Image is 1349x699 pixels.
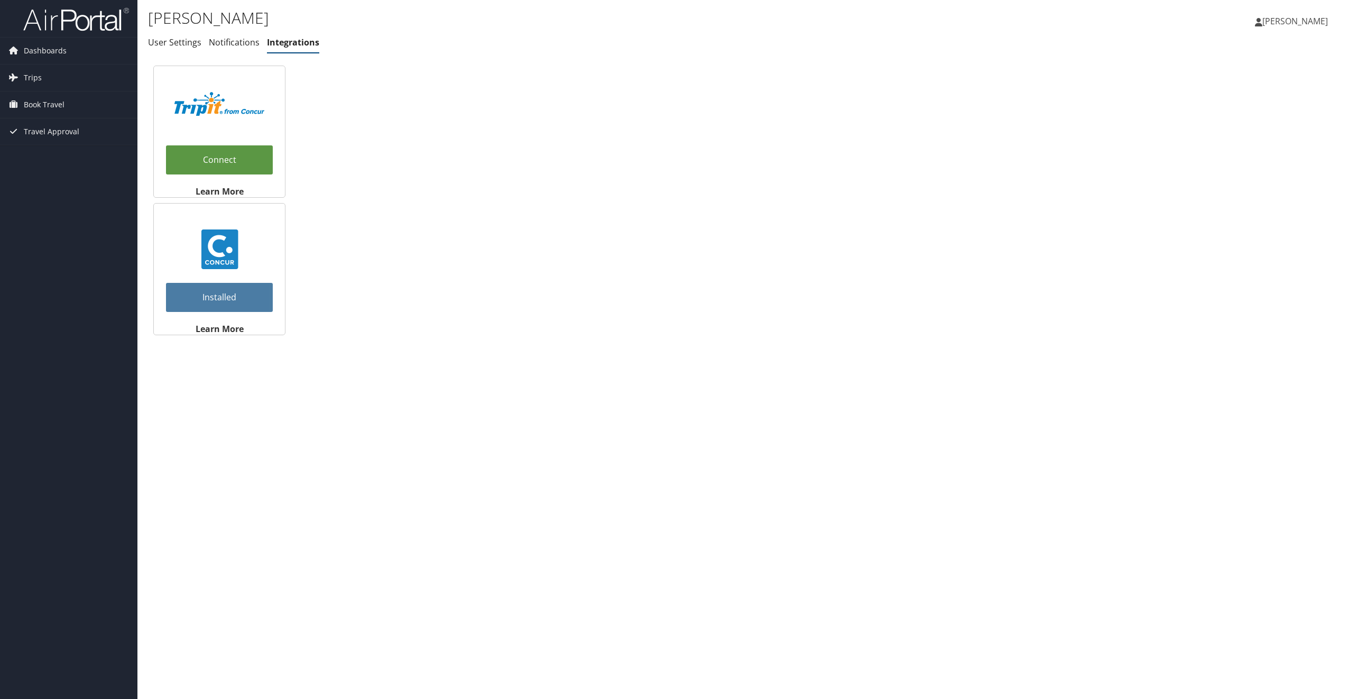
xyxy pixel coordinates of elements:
[24,38,67,64] span: Dashboards
[196,186,244,197] strong: Learn More
[209,36,260,48] a: Notifications
[174,92,264,116] img: TripIt_Logo_Color_SOHP.png
[24,91,64,118] span: Book Travel
[166,145,273,174] a: Connect
[1262,15,1328,27] span: [PERSON_NAME]
[24,65,42,91] span: Trips
[196,323,244,335] strong: Learn More
[267,36,319,48] a: Integrations
[24,118,79,145] span: Travel Approval
[148,36,201,48] a: User Settings
[166,283,273,312] a: Installed
[23,7,129,32] img: airportal-logo.png
[200,229,239,269] img: concur_23.png
[1255,5,1338,37] a: [PERSON_NAME]
[148,7,941,29] h1: [PERSON_NAME]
